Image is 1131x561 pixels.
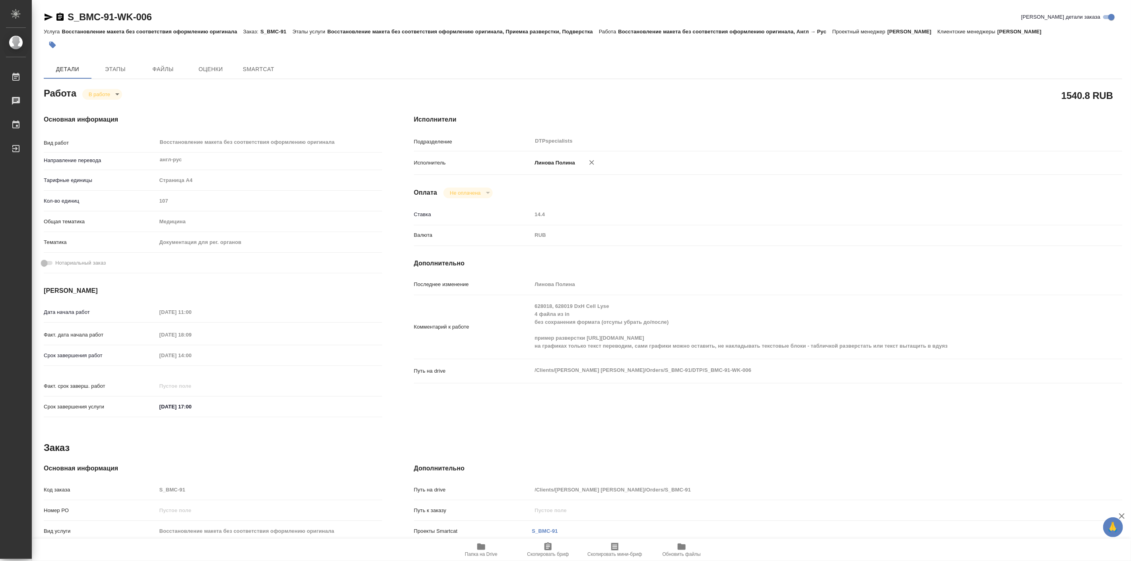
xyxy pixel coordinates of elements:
span: [PERSON_NAME] детали заказа [1021,13,1100,21]
button: Скопировать ссылку для ЯМессенджера [44,12,53,22]
span: Оценки [192,64,230,74]
p: [PERSON_NAME] [997,29,1047,35]
p: Код заказа [44,486,157,494]
button: Скопировать мини-бриф [581,539,648,561]
input: Пустое поле [157,350,226,361]
p: [PERSON_NAME] [888,29,938,35]
span: Детали [49,64,87,74]
p: Валюта [414,231,532,239]
input: Пустое поле [157,484,382,495]
input: Пустое поле [157,306,226,318]
h4: Основная информация [44,464,382,473]
p: Направление перевода [44,157,157,164]
span: Этапы [96,64,134,74]
p: Дата начала работ [44,308,157,316]
input: Пустое поле [157,525,382,537]
div: RUB [532,228,1063,242]
h2: 1540.8 RUB [1061,89,1113,102]
input: Пустое поле [532,279,1063,290]
button: Обновить файлы [648,539,715,561]
p: Услуга [44,29,62,35]
p: Исполнитель [414,159,532,167]
div: Страница А4 [157,174,382,187]
p: Срок завершения услуги [44,403,157,411]
p: Вид услуги [44,527,157,535]
a: S_BMC-91 [532,528,558,534]
input: Пустое поле [532,505,1063,516]
p: Клиентские менеджеры [937,29,997,35]
p: Заказ: [243,29,260,35]
span: Нотариальный заказ [55,259,106,267]
p: Проекты Smartcat [414,527,532,535]
h2: Заказ [44,441,70,454]
input: Пустое поле [532,209,1063,220]
button: В работе [86,91,113,98]
p: Вид работ [44,139,157,147]
div: В работе [443,188,492,198]
p: Срок завершения работ [44,352,157,360]
button: Скопировать бриф [515,539,581,561]
p: Восстановление макета без соответствия оформлению оригинала, Англ → Рус [618,29,833,35]
div: В работе [82,89,122,100]
input: ✎ Введи что-нибудь [157,401,226,412]
span: Скопировать бриф [527,551,569,557]
p: Восстановление макета без соответствия оформлению оригинала, Приемка разверстки, Подверстка [327,29,599,35]
p: Восстановление макета без соответствия оформлению оригинала [62,29,243,35]
p: Кол-во единиц [44,197,157,205]
p: Линова Полина [532,159,575,167]
textarea: /Clients/[PERSON_NAME] [PERSON_NAME]/Orders/S_BMC-91/DTP/S_BMC-91-WK-006 [532,364,1063,377]
button: Удалить исполнителя [583,154,600,171]
p: Этапы услуги [292,29,327,35]
input: Пустое поле [532,484,1063,495]
p: Работа [599,29,618,35]
p: Путь на drive [414,486,532,494]
h4: Исполнители [414,115,1122,124]
h2: Работа [44,85,76,100]
p: S_BMC-91 [260,29,292,35]
p: Факт. дата начала работ [44,331,157,339]
p: Факт. срок заверш. работ [44,382,157,390]
p: Ставка [414,211,532,219]
input: Пустое поле [157,195,382,207]
input: Пустое поле [157,329,226,340]
div: Документация для рег. органов [157,236,382,249]
h4: Основная информация [44,115,382,124]
h4: [PERSON_NAME] [44,286,382,296]
h4: Дополнительно [414,464,1122,473]
a: S_BMC-91-WK-006 [68,12,152,22]
h4: Дополнительно [414,259,1122,268]
button: Добавить тэг [44,36,61,54]
button: 🙏 [1103,517,1123,537]
button: Не оплачена [447,190,483,196]
p: Последнее изменение [414,280,532,288]
p: Проектный менеджер [832,29,887,35]
input: Пустое поле [157,380,226,392]
div: Медицина [157,215,382,228]
span: Файлы [144,64,182,74]
button: Папка на Drive [448,539,515,561]
p: Путь на drive [414,367,532,375]
p: Общая тематика [44,218,157,226]
button: Скопировать ссылку [55,12,65,22]
span: Обновить файлы [663,551,701,557]
h4: Оплата [414,188,437,197]
span: SmartCat [239,64,278,74]
p: Комментарий к работе [414,323,532,331]
p: Тарифные единицы [44,176,157,184]
span: Скопировать мини-бриф [587,551,642,557]
span: 🙏 [1106,519,1120,536]
p: Тематика [44,238,157,246]
input: Пустое поле [157,505,382,516]
span: Папка на Drive [465,551,497,557]
p: Номер РО [44,507,157,515]
p: Подразделение [414,138,532,146]
p: Путь к заказу [414,507,532,515]
textarea: 628018, 628019 DxH Cell Lyse 4 файла из in без сохранения формата (отсупы убрать до/после) пример... [532,300,1063,353]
